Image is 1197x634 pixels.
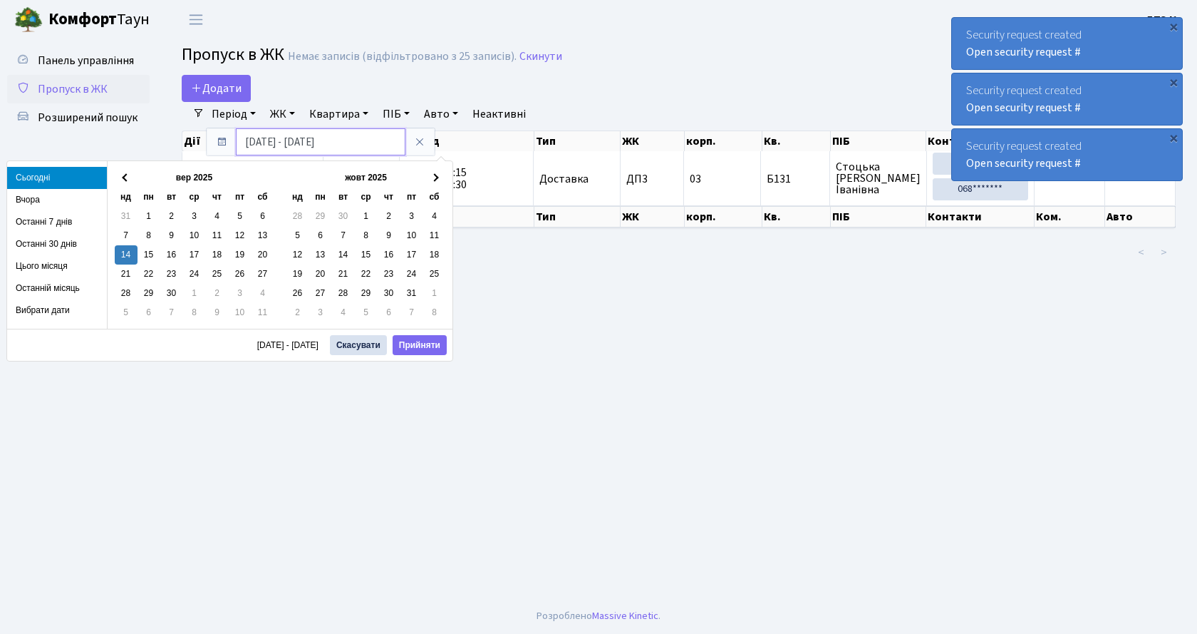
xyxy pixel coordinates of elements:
td: 25 [423,265,446,284]
li: Вчора [7,189,107,211]
td: 9 [378,226,400,245]
td: 28 [115,284,138,303]
td: 4 [206,207,229,226]
b: Комфорт [48,8,117,31]
td: 24 [183,265,206,284]
div: Security request created [952,18,1182,69]
td: 6 [252,207,274,226]
td: 8 [355,226,378,245]
td: 26 [229,265,252,284]
td: 4 [252,284,274,303]
a: Авто [418,102,464,126]
a: Open security request # [966,100,1081,116]
td: 19 [286,265,309,284]
td: 5 [286,226,309,245]
td: 11 [206,226,229,245]
img: logo.png [14,6,43,34]
span: Панель управління [38,53,134,68]
th: Період [400,206,534,227]
div: Security request created [952,129,1182,180]
td: 14 [332,245,355,265]
td: 26 [286,284,309,303]
th: ср [355,188,378,207]
span: Розширений пошук [38,110,138,126]
th: пт [229,188,252,207]
td: 2 [206,284,229,303]
button: Прийняти [393,335,447,355]
td: 30 [160,284,183,303]
span: Пропуск в ЖК [38,81,108,97]
td: 7 [332,226,355,245]
th: Контакти [926,131,1035,151]
button: Скасувати [330,335,387,355]
td: 5 [355,303,378,322]
td: 13 [309,245,332,265]
span: Пропуск в ЖК [182,42,284,67]
td: 12 [229,226,252,245]
td: 27 [309,284,332,303]
span: ДП3 [626,173,678,185]
td: 11 [423,226,446,245]
td: 8 [138,226,160,245]
a: Розширений пошук [7,103,150,132]
td: 3 [183,207,206,226]
th: Авто [1105,206,1176,227]
th: Дії [182,131,323,151]
th: Кв. [762,131,831,151]
a: Квартира [304,102,374,126]
td: 29 [355,284,378,303]
td: 5 [115,303,138,322]
td: 3 [229,284,252,303]
td: 1 [183,284,206,303]
a: Панель управління [7,46,150,75]
td: 2 [378,207,400,226]
td: 27 [252,265,274,284]
th: жовт 2025 [309,168,423,188]
a: ДП3 К. [1145,11,1180,29]
td: 18 [206,245,229,265]
th: ср [183,188,206,207]
td: 4 [423,207,446,226]
div: × [1166,131,1181,145]
td: 9 [160,226,183,245]
td: 7 [115,226,138,245]
td: 4 [332,303,355,322]
td: 22 [355,265,378,284]
a: Період [206,102,261,126]
td: 29 [309,207,332,226]
td: 5 [229,207,252,226]
td: 10 [183,226,206,245]
td: 10 [229,303,252,322]
td: 25 [206,265,229,284]
li: Сьогодні [7,167,107,189]
th: корп. [685,131,762,151]
td: 15 [355,245,378,265]
th: пн [309,188,332,207]
td: 7 [400,303,423,322]
a: Неактивні [467,102,532,126]
td: 17 [183,245,206,265]
div: Розроблено . [537,608,660,624]
td: 3 [309,303,332,322]
td: 21 [332,265,355,284]
td: 23 [378,265,400,284]
td: 9 [206,303,229,322]
div: Немає записів (відфільтровано з 25 записів). [288,50,517,63]
td: 7 [160,303,183,322]
td: 31 [400,284,423,303]
th: ПІБ [831,206,926,227]
td: 6 [309,226,332,245]
a: Open security request # [966,44,1081,60]
td: 20 [309,265,332,284]
td: 15 [138,245,160,265]
td: 28 [286,207,309,226]
td: 3 [400,207,423,226]
span: Додати [191,81,242,96]
div: × [1166,75,1181,89]
th: вт [160,188,183,207]
a: Додати [182,75,251,102]
td: 6 [138,303,160,322]
td: 6 [378,303,400,322]
td: 8 [183,303,206,322]
td: 1 [138,207,160,226]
